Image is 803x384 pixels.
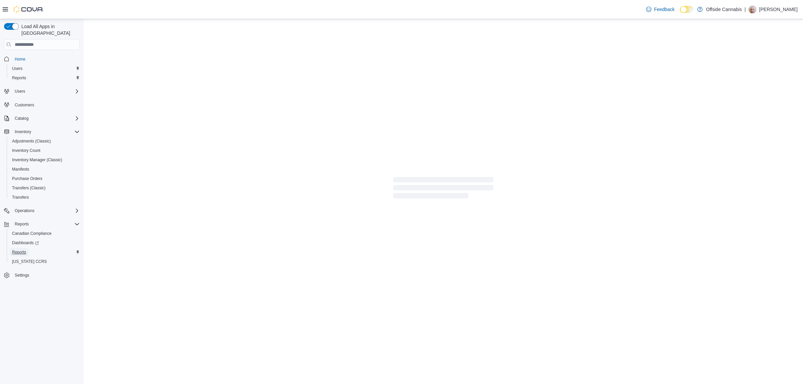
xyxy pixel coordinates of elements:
button: Reports [7,73,82,83]
span: Reports [15,221,29,227]
a: Canadian Compliance [9,229,54,237]
span: Canadian Compliance [12,231,52,236]
span: Washington CCRS [9,258,80,266]
button: Customers [1,100,82,110]
span: Customers [15,102,34,108]
p: [PERSON_NAME] [759,5,798,13]
a: Transfers [9,193,31,201]
a: Inventory Manager (Classic) [9,156,65,164]
span: Manifests [9,165,80,173]
button: Users [1,87,82,96]
span: Dashboards [9,239,80,247]
p: Offside Cannabis [706,5,742,13]
button: Users [7,64,82,73]
span: Home [15,57,25,62]
span: Transfers (Classic) [9,184,80,192]
button: Operations [12,207,37,215]
button: Canadian Compliance [7,229,82,238]
button: Users [12,87,28,95]
span: Operations [12,207,80,215]
span: Purchase Orders [12,176,42,181]
span: Purchase Orders [9,175,80,183]
span: Reports [12,250,26,255]
button: Settings [1,270,82,280]
span: Inventory [15,129,31,134]
span: Inventory Count [9,147,80,155]
span: Reports [9,74,80,82]
button: Transfers (Classic) [7,183,82,193]
span: Customers [12,101,80,109]
span: Reports [9,248,80,256]
button: Operations [1,206,82,215]
span: Users [12,66,22,71]
a: Home [12,55,28,63]
a: Transfers (Classic) [9,184,48,192]
span: Loading [393,178,494,200]
button: Purchase Orders [7,174,82,183]
a: Dashboards [7,238,82,248]
span: Adjustments (Classic) [12,138,51,144]
a: Purchase Orders [9,175,45,183]
a: Users [9,65,25,73]
button: Catalog [12,114,31,122]
span: Catalog [15,116,28,121]
img: Cova [13,6,43,13]
p: | [744,5,746,13]
span: Settings [15,273,29,278]
a: Adjustments (Classic) [9,137,54,145]
span: Inventory Manager (Classic) [9,156,80,164]
span: Users [15,89,25,94]
button: Home [1,54,82,64]
span: Transfers [12,195,29,200]
button: Reports [1,219,82,229]
span: Catalog [12,114,80,122]
span: Users [12,87,80,95]
div: Mario Martinasevic [748,5,756,13]
a: Inventory Count [9,147,43,155]
span: Adjustments (Classic) [9,137,80,145]
span: Transfers (Classic) [12,185,46,191]
span: [US_STATE] CCRS [12,259,47,264]
span: Users [9,65,80,73]
button: Inventory [1,127,82,136]
a: Dashboards [9,239,41,247]
span: Operations [15,208,34,213]
a: Customers [12,101,37,109]
button: Reports [7,248,82,257]
a: Manifests [9,165,32,173]
button: Inventory [12,128,34,136]
span: Canadian Compliance [9,229,80,237]
span: Reports [12,75,26,81]
button: Inventory Manager (Classic) [7,155,82,165]
a: Settings [12,271,32,279]
button: Reports [12,220,31,228]
a: Reports [9,74,29,82]
nav: Complex example [4,51,80,297]
button: Manifests [7,165,82,174]
button: Inventory Count [7,146,82,155]
button: Adjustments (Classic) [7,136,82,146]
span: Manifests [12,167,29,172]
a: Reports [9,248,29,256]
span: Dashboards [12,240,39,246]
input: Dark Mode [680,6,694,13]
a: Feedback [643,3,677,16]
span: Inventory [12,128,80,136]
span: Inventory Manager (Classic) [12,157,62,163]
button: Transfers [7,193,82,202]
span: Home [12,55,80,63]
span: Inventory Count [12,148,40,153]
a: [US_STATE] CCRS [9,258,50,266]
span: Load All Apps in [GEOGRAPHIC_DATA] [19,23,80,36]
span: Transfers [9,193,80,201]
span: Settings [12,271,80,279]
span: Feedback [654,6,675,13]
span: Reports [12,220,80,228]
button: Catalog [1,114,82,123]
button: [US_STATE] CCRS [7,257,82,266]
